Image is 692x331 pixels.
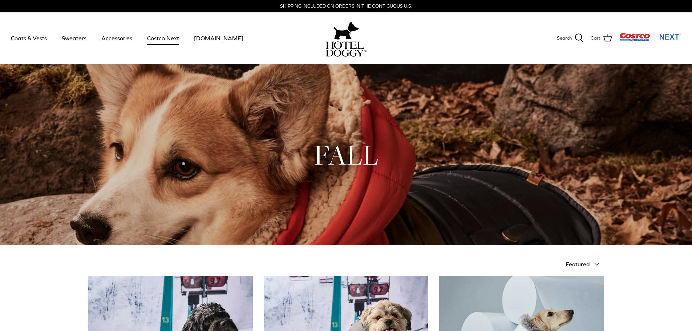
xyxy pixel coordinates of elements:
img: Costco Next [619,32,681,41]
span: Featured [566,261,590,267]
a: hoteldoggy.com hoteldoggycom [326,20,367,57]
span: Search [557,35,572,42]
a: Accessories [95,26,139,51]
a: Cart [591,33,612,43]
a: Coats & Vests [4,26,53,51]
img: hoteldoggycom [326,41,367,57]
img: hoteldoggy.com [333,20,359,41]
a: Visit Costco Next [619,37,681,43]
a: Sweaters [55,26,93,51]
a: [DOMAIN_NAME] [187,26,250,51]
a: Search [557,33,583,43]
h1: FALL [88,137,604,173]
button: Featured [566,256,604,272]
span: Cart [591,35,600,42]
a: Costco Next [141,26,186,51]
